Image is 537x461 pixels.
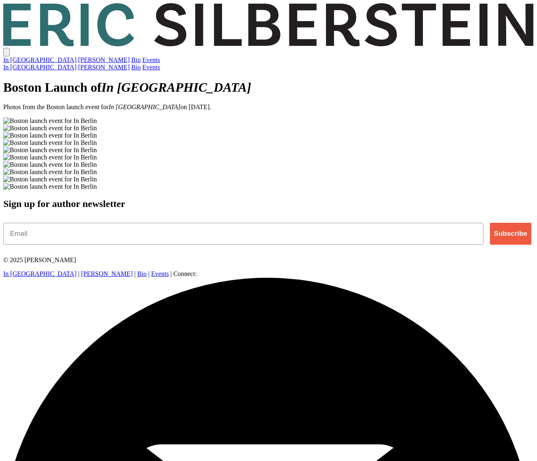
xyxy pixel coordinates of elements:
a: In [GEOGRAPHIC_DATA] [3,64,76,71]
em: In [GEOGRAPHIC_DATA] [101,80,251,95]
h2: Sign up for author newsletter [3,198,534,209]
button: Subscribe [490,223,531,245]
p: Photos from the Boston launch event for on [DATE]. [3,103,534,111]
a: [PERSON_NAME] [78,56,129,63]
a: [PERSON_NAME] [81,270,133,277]
em: In [GEOGRAPHIC_DATA] [109,103,181,110]
img: Boston launch event for In Berlin [3,132,97,139]
a: [PERSON_NAME] [78,64,129,71]
img: Boston launch event for In Berlin [3,168,97,176]
a: Bio [137,270,147,277]
span: | [78,270,79,277]
img: Boston launch event for In Berlin [3,117,97,125]
a: Events [151,270,169,277]
img: Boston launch event for In Berlin [3,139,97,146]
img: Boston launch event for In Berlin [3,176,97,183]
input: Email [3,223,483,245]
img: Boston launch event for In Berlin [3,161,97,168]
a: In [GEOGRAPHIC_DATA] [3,56,76,63]
a: Events [142,64,160,71]
img: Boston launch event for In Berlin [3,183,97,190]
img: Boston launch event for In Berlin [3,146,97,154]
span: | [134,270,136,277]
a: Events [142,56,160,63]
a: Bio [132,56,141,63]
span: | [170,270,172,277]
a: In [GEOGRAPHIC_DATA] [3,270,76,277]
span: Connect: [173,270,197,277]
span: | [148,270,149,277]
p: © 2025 [PERSON_NAME] [3,256,534,264]
img: Boston launch event for In Berlin [3,125,97,132]
a: Bio [132,64,141,71]
img: Boston launch event for In Berlin [3,154,97,161]
h1: Boston Launch of [3,80,534,95]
